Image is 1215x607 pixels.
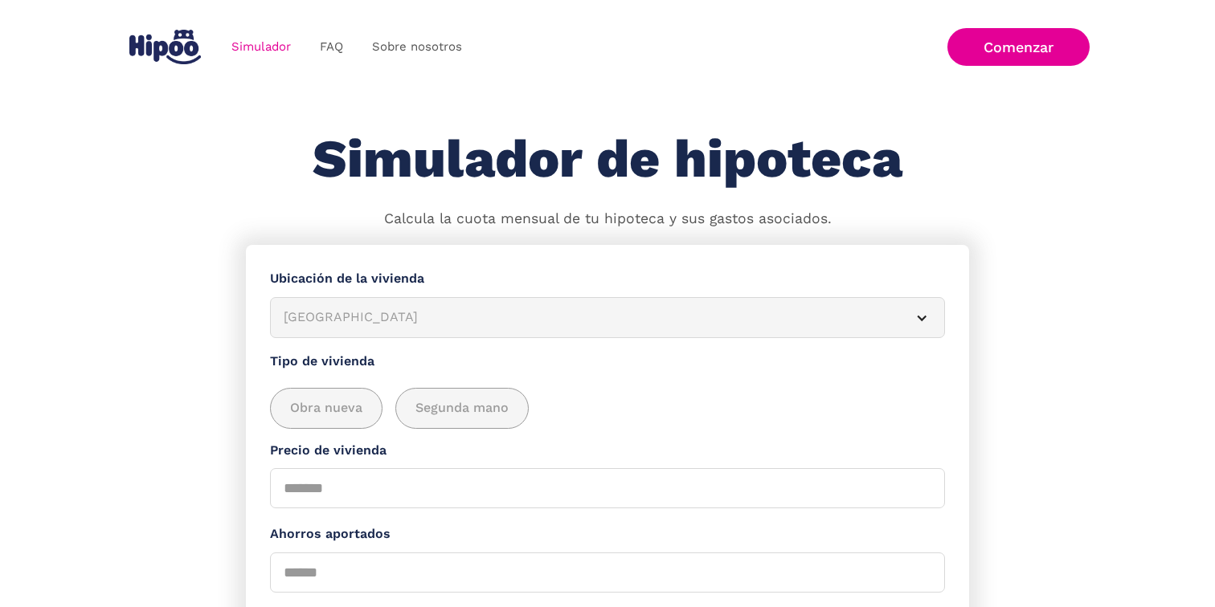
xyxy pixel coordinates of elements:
div: add_description_here [270,388,945,429]
a: home [125,23,204,71]
article: [GEOGRAPHIC_DATA] [270,297,945,338]
p: Calcula la cuota mensual de tu hipoteca y sus gastos asociados. [384,209,832,230]
label: Ubicación de la vivienda [270,269,945,289]
a: FAQ [305,31,358,63]
a: Sobre nosotros [358,31,477,63]
span: Segunda mano [415,398,509,418]
label: Ahorros aportados [270,524,945,544]
span: Obra nueva [290,398,362,418]
a: Comenzar [947,28,1090,66]
h1: Simulador de hipoteca [313,130,902,189]
a: Simulador [217,31,305,63]
div: [GEOGRAPHIC_DATA] [284,308,893,328]
label: Precio de vivienda [270,441,945,461]
label: Tipo de vivienda [270,352,945,372]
